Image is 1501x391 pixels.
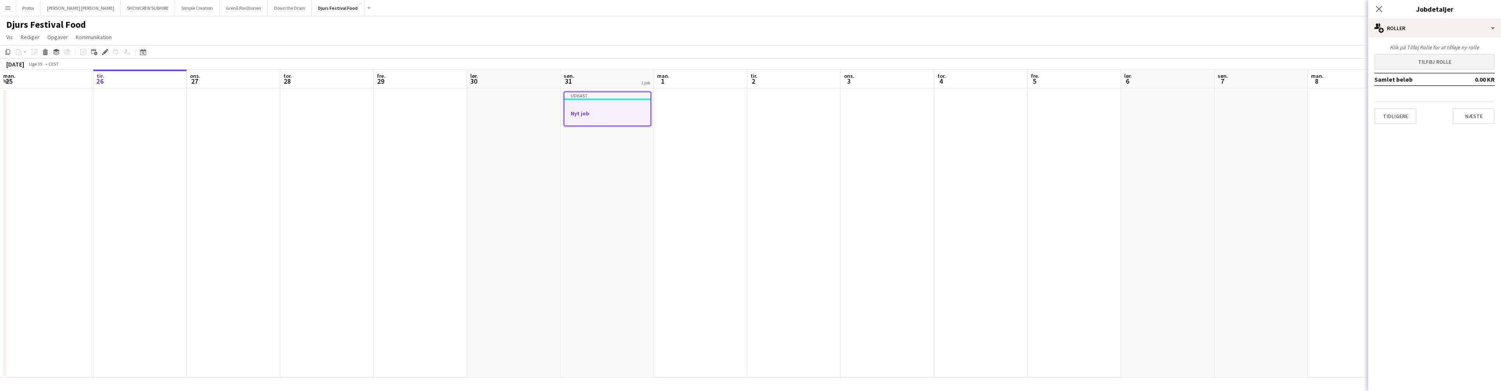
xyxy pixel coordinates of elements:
[1311,72,1324,79] span: man.
[2,77,16,86] span: 25
[283,72,292,79] span: tor.
[16,0,41,16] button: Profox
[3,32,16,42] a: Vis
[936,77,946,86] span: 4
[97,72,104,79] span: tir.
[843,77,854,86] span: 3
[1374,108,1417,124] button: Tidligere
[1368,4,1501,14] h3: Jobdetaljer
[312,0,364,16] button: Djurs Festival Food
[1123,77,1132,86] span: 6
[44,32,71,42] a: Opgaver
[1124,72,1132,79] span: lør.
[1030,77,1039,86] span: 5
[641,80,650,86] div: 1 job
[564,110,650,117] h3: Nyt job
[1374,73,1453,86] td: Samlet beløb
[656,77,670,86] span: 1
[1031,72,1039,79] span: fre.
[564,92,650,99] div: Udkast
[1368,19,1501,38] div: Roller
[73,32,115,42] a: Kommunikation
[749,77,758,86] span: 2
[376,77,385,86] span: 29
[21,34,39,41] span: Rediger
[1310,77,1324,86] span: 8
[6,60,24,68] div: [DATE]
[564,91,651,126] app-job-card: UdkastNyt job
[190,72,201,79] span: ons.
[1374,44,1495,51] div: Klik på Tilføj Rolle for at tilføje ny rolle
[48,61,59,67] div: CEST
[844,72,854,79] span: ons.
[220,0,268,16] button: Grenå Pavillionen
[95,77,104,86] span: 26
[76,34,112,41] span: Kommunikation
[1218,72,1228,79] span: søn.
[1453,108,1495,124] button: Næste
[470,72,478,79] span: lør.
[1453,73,1495,86] td: 0.00 KR
[469,77,478,86] span: 30
[6,19,86,30] h1: Djurs Festival Food
[189,77,201,86] span: 27
[937,72,946,79] span: tor.
[175,0,220,16] button: Simple Creation
[1374,54,1495,70] button: Tilføj rolle
[564,72,574,79] span: søn.
[121,0,175,16] button: SHOWCREW SUBHIRE
[18,32,43,42] a: Rediger
[26,61,45,67] span: Uge 35
[750,72,758,79] span: tir.
[282,77,292,86] span: 28
[1216,77,1228,86] span: 7
[657,72,670,79] span: man.
[41,0,121,16] button: [PERSON_NAME] [PERSON_NAME]
[6,34,13,41] span: Vis
[268,0,312,16] button: Down the Drain
[3,72,16,79] span: man.
[47,34,68,41] span: Opgaver
[377,72,385,79] span: fre.
[562,77,574,86] span: 31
